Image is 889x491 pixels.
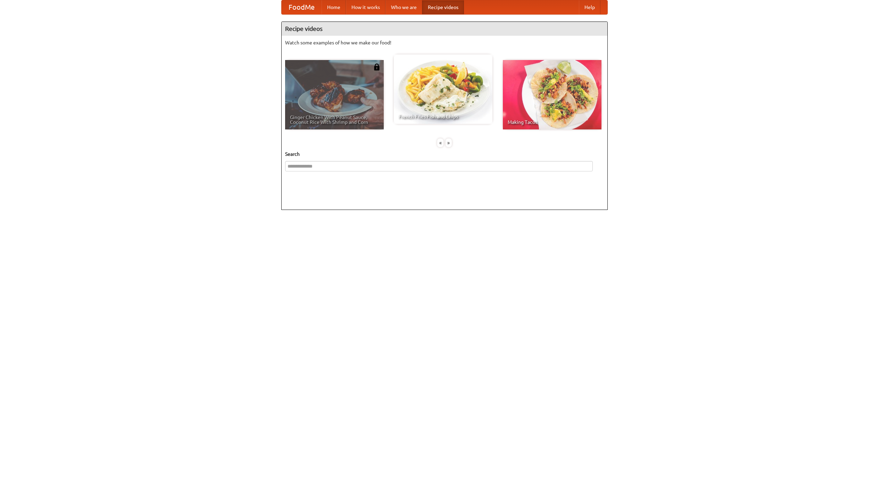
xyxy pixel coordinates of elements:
p: Watch some examples of how we make our food! [285,39,604,46]
a: Help [579,0,600,14]
a: How it works [346,0,385,14]
div: « [437,138,443,147]
a: Home [322,0,346,14]
img: 483408.png [373,64,380,70]
div: » [446,138,452,147]
span: Making Tacos [508,120,597,125]
h5: Search [285,151,604,158]
a: French Fries Fish and Chips [394,54,492,124]
a: Making Tacos [503,60,601,129]
h4: Recipe videos [282,22,607,36]
a: Recipe videos [422,0,464,14]
span: French Fries Fish and Chips [399,114,488,119]
a: FoodMe [282,0,322,14]
a: Who we are [385,0,422,14]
